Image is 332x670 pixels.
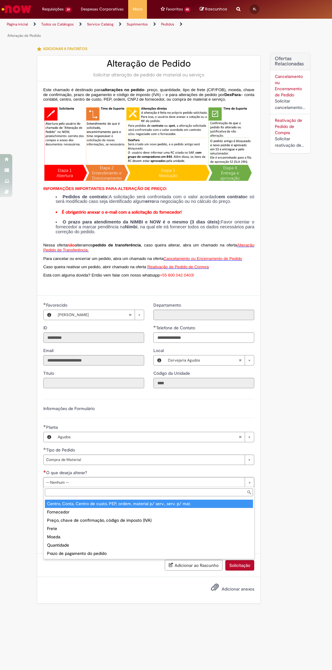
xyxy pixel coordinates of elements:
div: Quantidade [45,541,253,549]
div: Moeda [45,533,253,541]
div: Centro, Conta, Centro de custo, PEP, ordem, material p/ serv., serv. p/ mat. [45,500,253,508]
div: Prazo de pagamento do pedido [45,549,253,558]
div: Fornecedor [45,508,253,516]
div: Preço, chave de confirmação, código de imposto (IVA) [45,516,253,525]
div: Frete [45,525,253,533]
ul: O que deseja alterar? [44,498,254,559]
